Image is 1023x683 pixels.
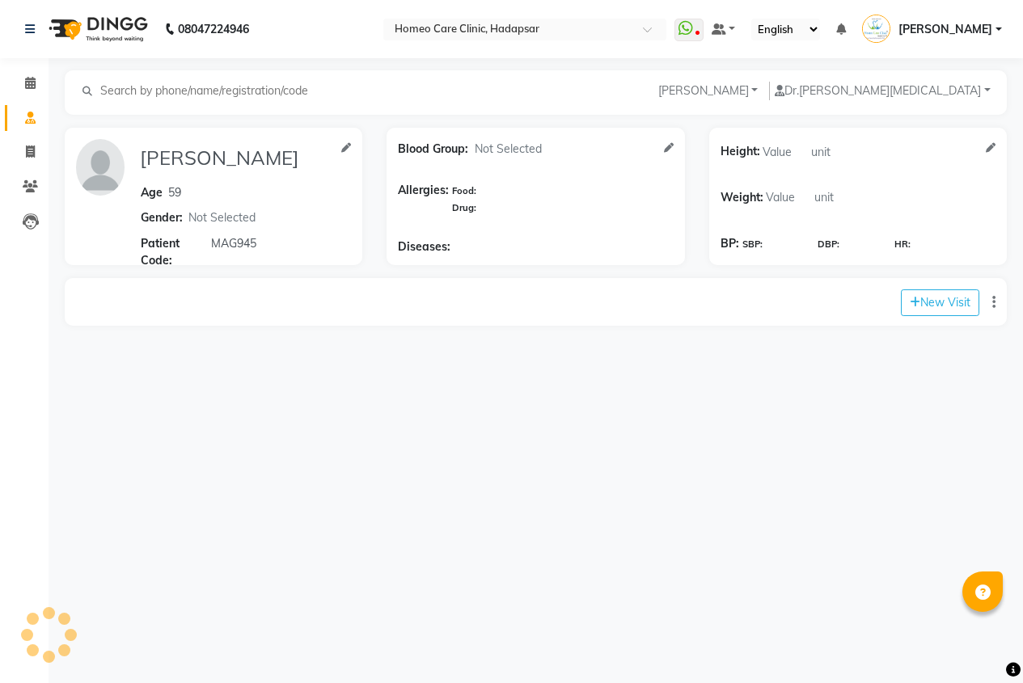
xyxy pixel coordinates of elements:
[452,202,476,213] span: Drug:
[653,82,763,100] button: [PERSON_NAME]
[763,185,812,210] input: Value
[398,238,450,255] span: Diseases:
[818,238,839,251] span: DBP:
[898,21,992,38] span: [PERSON_NAME]
[41,6,152,52] img: logo
[137,139,335,176] input: Name
[742,238,763,251] span: SBP:
[955,618,1007,667] iframe: chat widget
[760,139,809,164] input: Value
[76,139,125,196] img: profile
[452,185,476,196] span: Food:
[721,235,739,252] span: BP:
[398,182,449,216] span: Allergies:
[141,209,183,226] span: Gender:
[721,185,763,210] span: Weight:
[901,289,979,316] button: New Visit
[812,185,860,210] input: unit
[809,139,857,164] input: unit
[209,230,335,255] input: Patient Code
[775,83,799,98] span: Dr.
[141,185,163,200] span: Age
[862,15,890,43] img: Dr Komal Saste
[894,238,911,251] span: HR:
[398,141,468,158] span: Blood Group:
[99,82,321,100] input: Search by phone/name/registration/code
[769,82,996,100] button: Dr.[PERSON_NAME][MEDICAL_DATA]
[141,235,209,269] span: Patient Code:
[178,6,249,52] b: 08047224946
[721,139,760,164] span: Height:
